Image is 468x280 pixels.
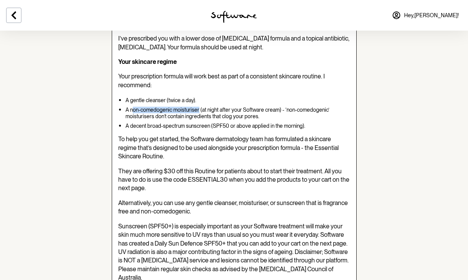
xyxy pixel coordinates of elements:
p: A gentle cleanser (twice a day). [126,97,350,104]
span: Alternatively, you can use any gentle cleanser, moisturiser, or sunscreen that is fragrance free ... [118,199,348,215]
p: A non-comedogenic moisturiser (at night after your Software cream) - ‘non-comedogenic’ moisturise... [126,107,350,120]
a: Hey,[PERSON_NAME]! [387,6,463,24]
strong: Your skincare regime [118,58,177,65]
span: To help you get started, the Software dermatology team has formulated a skincare regime that’s de... [118,135,339,160]
span: Your prescription formula will work best as part of a consistent skincare routine. I recommend: [118,73,325,88]
img: software logo [211,11,257,23]
span: They are offering $30 off this Routine for patients about to start their treatment. All you have ... [118,168,349,192]
span: I’ve prescribed you with a lower dose of [MEDICAL_DATA] formula and a topical antibiotic, [MEDICA... [118,35,349,50]
p: A decent broad-spectrum sunscreen (SPF50 or above applied in the morning). [126,123,350,129]
span: Hey, [PERSON_NAME] ! [404,12,459,19]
